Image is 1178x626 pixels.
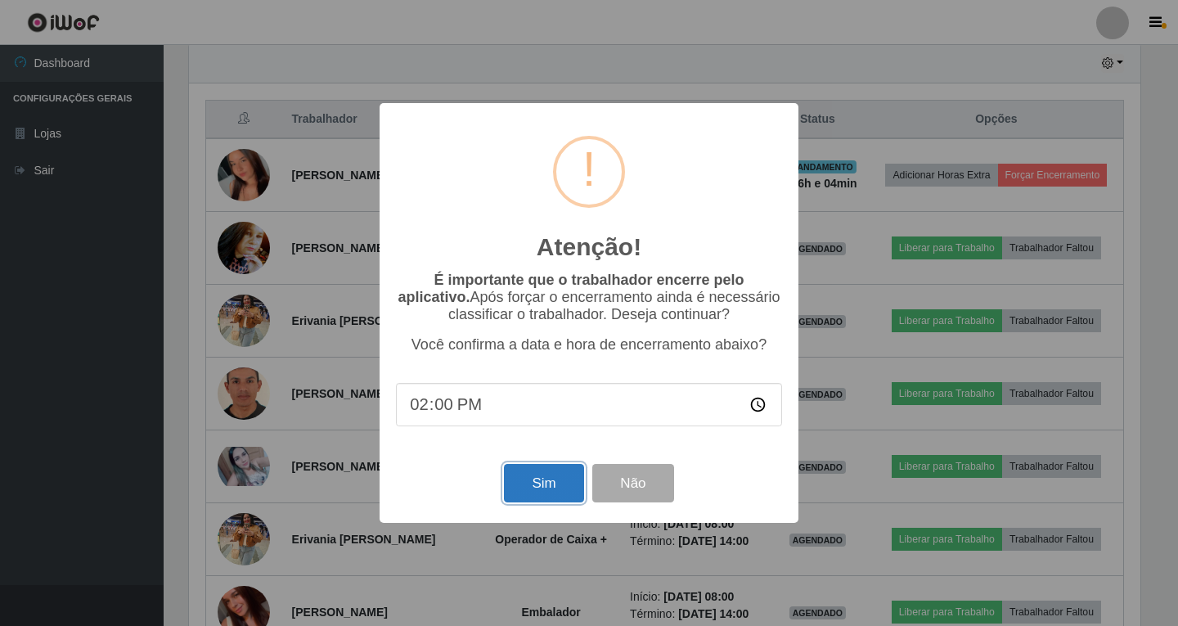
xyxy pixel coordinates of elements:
b: É importante que o trabalhador encerre pelo aplicativo. [398,272,744,305]
button: Sim [504,464,583,502]
p: Você confirma a data e hora de encerramento abaixo? [396,336,782,354]
button: Não [592,464,673,502]
h2: Atenção! [537,232,641,262]
p: Após forçar o encerramento ainda é necessário classificar o trabalhador. Deseja continuar? [396,272,782,323]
